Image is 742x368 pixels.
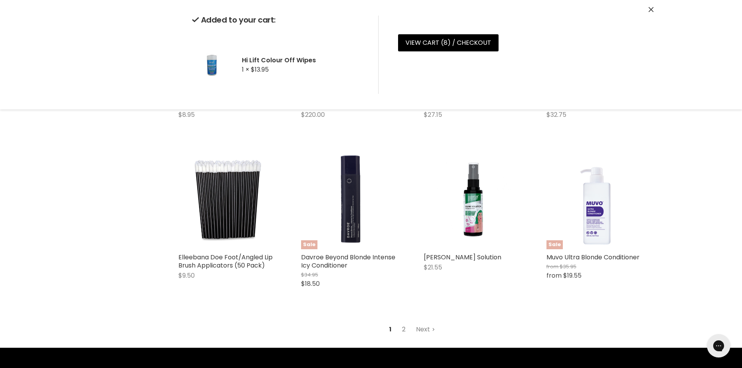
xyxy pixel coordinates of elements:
[649,6,654,14] button: Close
[412,322,439,336] a: Next
[242,65,249,74] span: 1 ×
[546,150,646,249] img: Muvo Ultra Blonde Conditioner
[301,279,320,288] span: $18.50
[444,38,448,47] span: 8
[178,253,273,270] a: Elleebana Doe Foot/Angled Lip Brush Applicators (50 Pack)
[301,253,395,270] a: Davroe Beyond Blonde Intense Icy Conditioner
[424,263,442,272] span: $21.55
[242,56,366,64] h2: Hi Lift Colour Off Wipes
[546,253,640,262] a: Muvo Ultra Blonde Conditioner
[546,271,562,280] span: from
[301,240,317,249] span: Sale
[301,271,318,278] span: $34.95
[546,263,559,270] span: from
[301,110,325,119] span: $220.00
[703,331,734,360] iframe: Gorgias live chat messenger
[385,322,396,336] span: 1
[251,65,269,74] span: $13.95
[301,150,400,249] a: Davroe Beyond Blonde Intense Icy ConditionerSale
[546,240,563,249] span: Sale
[546,150,646,249] a: Muvo Ultra Blonde ConditionerSale
[560,263,576,270] span: $35.95
[424,110,442,119] span: $27.15
[563,271,582,280] span: $19.55
[398,34,499,51] a: View cart (8) / Checkout
[178,271,195,280] span: $9.50
[301,150,400,249] img: Davroe Beyond Blonde Intense Icy Conditioner
[192,16,366,25] h2: Added to your cart:
[546,110,566,119] span: $32.75
[424,253,501,262] a: [PERSON_NAME] Solution
[178,150,278,249] img: Elleebana Doe Foot/Angled Lip Brush Applicators (50 Pack)
[398,322,410,336] a: 2
[192,35,231,94] img: Hi Lift Colour Off Wipes
[424,150,523,249] img: Bronsun Saline Solution
[178,110,195,119] span: $8.95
